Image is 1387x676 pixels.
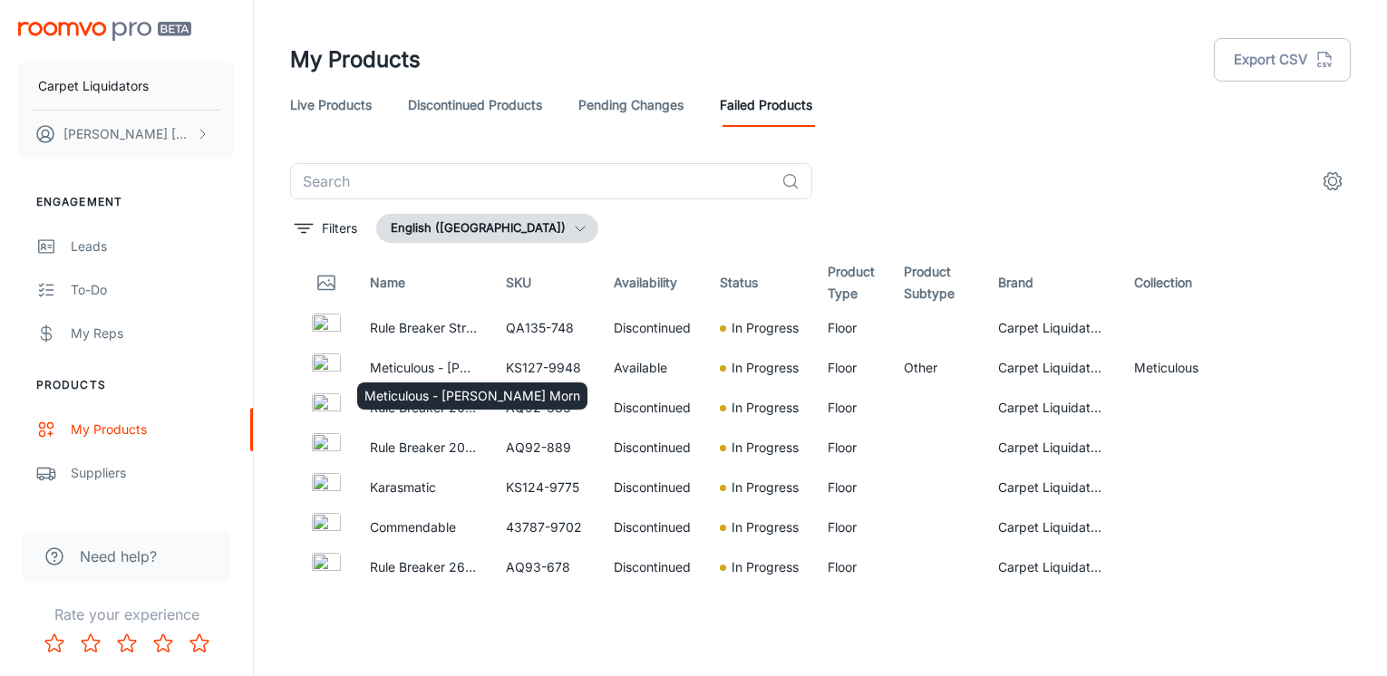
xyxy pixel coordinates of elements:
[491,348,599,388] td: KS127-9948
[984,348,1120,388] td: Carpet Liquidators
[491,308,599,348] td: QA135-748
[71,237,235,256] div: Leads
[370,318,477,338] p: Rule Breaker Stri-Qs
[813,257,889,308] th: Product Type
[813,428,889,468] td: Floor
[63,124,191,144] p: [PERSON_NAME] [PERSON_NAME]
[491,257,599,308] th: SKU
[599,547,705,587] td: Discontinued
[290,214,362,243] button: filter
[599,348,705,388] td: Available
[732,398,799,418] p: In Progress
[370,358,477,378] p: Meticulous - [PERSON_NAME] Morn
[18,22,191,41] img: Roomvo PRO Beta
[984,257,1120,308] th: Brand
[984,507,1120,547] td: Carpet Liquidators
[732,438,799,458] p: In Progress
[720,83,812,127] a: Failed Products
[491,507,599,547] td: 43787-9702
[364,386,580,406] p: Meticulous - [PERSON_NAME] Morn
[984,468,1120,507] td: Carpet Liquidators
[71,324,235,343] div: My Reps
[599,587,705,627] td: Discontinued
[370,557,477,577] p: Rule Breaker 26-Qs
[1120,257,1256,308] th: Collection
[370,438,477,458] p: Rule Breaker 20-Qs
[984,587,1120,627] td: Carpet Liquidators
[705,257,813,308] th: Status
[889,257,984,308] th: Product Subtype
[599,257,705,308] th: Availability
[578,83,684,127] a: Pending Changes
[813,468,889,507] td: Floor
[80,546,157,567] span: Need help?
[813,348,889,388] td: Floor
[290,43,421,76] h1: My Products
[491,547,599,587] td: AQ93-678
[145,625,181,662] button: Rate 4 star
[813,507,889,547] td: Floor
[71,507,235,526] div: QR Codes
[1214,38,1351,82] button: Export CSV
[71,463,235,483] div: Suppliers
[491,468,599,507] td: KS124-9775
[491,587,599,627] td: G2215-0851
[599,428,705,468] td: Discontinued
[813,547,889,587] td: Floor
[732,517,799,537] p: In Progress
[408,83,542,127] a: Discontinued Products
[1314,163,1351,199] button: settings
[73,625,109,662] button: Rate 2 star
[732,478,799,497] p: In Progress
[36,625,73,662] button: Rate 1 star
[18,111,235,158] button: [PERSON_NAME] [PERSON_NAME]
[599,468,705,507] td: Discontinued
[71,420,235,439] div: My Products
[15,604,238,625] p: Rate your experience
[813,587,889,627] td: Floor
[732,557,799,577] p: In Progress
[984,547,1120,587] td: Carpet Liquidators
[355,257,491,308] th: Name
[290,163,774,199] input: Search
[370,517,477,537] p: Commendable
[599,507,705,547] td: Discontinued
[984,428,1120,468] td: Carpet Liquidators
[322,218,357,238] p: Filters
[732,318,799,338] p: In Progress
[315,272,337,294] svg: Thumbnail
[18,63,235,110] button: Carpet Liquidators
[889,587,984,627] td: Other
[181,625,218,662] button: Rate 5 star
[889,348,984,388] td: Other
[376,214,598,243] button: English ([GEOGRAPHIC_DATA])
[984,308,1120,348] td: Carpet Liquidators
[370,478,477,497] p: Karasmatic
[813,308,889,348] td: Floor
[984,388,1120,428] td: Carpet Liquidators
[71,280,235,300] div: To-do
[599,388,705,428] td: Discontinued
[491,428,599,468] td: AQ92-889
[1120,348,1256,388] td: Meticulous
[38,76,149,96] p: Carpet Liquidators
[290,83,372,127] a: Live Products
[813,388,889,428] td: Floor
[109,625,145,662] button: Rate 3 star
[599,308,705,348] td: Discontinued
[732,358,799,378] p: In Progress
